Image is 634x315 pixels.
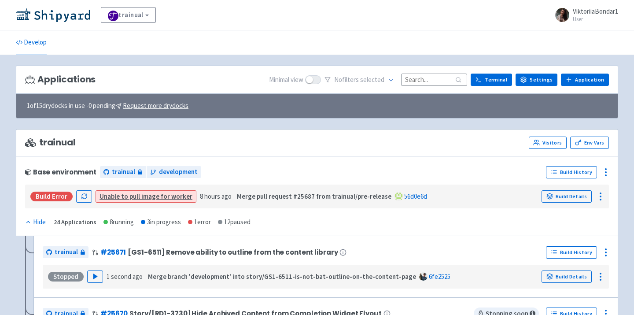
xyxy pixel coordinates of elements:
[100,248,126,257] a: #25671
[123,101,188,110] u: Request more drydocks
[100,192,192,200] a: Unable to pull image for worker
[87,271,103,283] button: Play
[573,7,618,15] span: ViktoriiaBondar1
[112,167,135,177] span: trainual
[546,166,597,178] a: Build History
[25,217,47,227] button: Hide
[573,16,618,22] small: User
[401,74,467,85] input: Search...
[188,217,211,227] div: 1 error
[471,74,512,86] a: Terminal
[542,271,592,283] a: Build Details
[128,248,338,256] span: [GS1-6511] Remove ability to outline from the content library
[100,166,146,178] a: trainual
[429,272,450,281] a: 6fe2525
[43,246,88,258] a: trainual
[237,192,391,200] strong: Merge pull request #25687 from trainual/pre-release
[25,74,96,85] h3: Applications
[103,217,134,227] div: 8 running
[570,137,609,149] a: Env Vars
[200,192,232,200] time: 8 hours ago
[542,190,592,203] a: Build Details
[529,137,567,149] a: Visitors
[101,7,156,23] a: trainual
[269,75,303,85] span: Minimal view
[16,30,47,55] a: Develop
[516,74,557,86] a: Settings
[141,217,181,227] div: 3 in progress
[546,246,597,259] a: Build History
[55,247,78,257] span: trainual
[159,167,198,177] span: development
[25,217,46,227] div: Hide
[27,101,188,111] span: 1 of 15 drydocks in use - 0 pending
[30,192,73,201] div: Build Error
[218,217,251,227] div: 12 paused
[404,192,427,200] a: 56d0e6d
[25,137,76,148] span: trainual
[25,168,96,176] div: Base environment
[148,272,416,281] strong: Merge branch 'development' into story/GS1-6511-is-not-bat-outline-on-the-content-page
[561,74,609,86] a: Application
[334,75,384,85] span: No filter s
[550,8,618,22] a: ViktoriiaBondar1 User
[360,75,384,84] span: selected
[54,217,96,227] div: 24 Applications
[147,166,201,178] a: development
[48,272,84,282] div: Stopped
[107,272,143,281] time: 1 second ago
[16,8,90,22] img: Shipyard logo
